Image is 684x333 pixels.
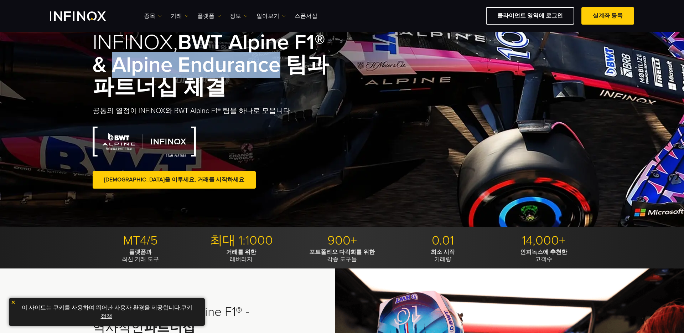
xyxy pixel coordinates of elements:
a: 알아보기 [256,12,286,20]
a: 클라이언트 영역에 로그인 [486,7,574,25]
a: 실계좌 등록 [581,7,634,25]
strong: BWT Alpine F1® & Alpine Endurance 팀과 파트너십 체결 [93,30,328,100]
a: 플랫폼 [197,12,221,20]
a: 스폰서십 [295,12,317,20]
a: 거래 [171,12,188,20]
img: yellow close icon [11,300,16,305]
a: [DEMOGRAPHIC_DATA]을 이루세요, 거래를 시작하세요 [93,171,256,189]
a: 종목 [144,12,162,20]
p: 이 사이트는 쿠키를 사용하여 뛰어난 사용자 환경을 제공합니다. . [12,302,201,322]
h1: INFINOX, [93,31,342,99]
p: 공통의 열정이 INFINOX와 BWT Alpine F1® 팀을 하나로 모읍니다. [93,106,342,116]
a: 정보 [230,12,248,20]
a: INFINOX Logo [50,11,123,21]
